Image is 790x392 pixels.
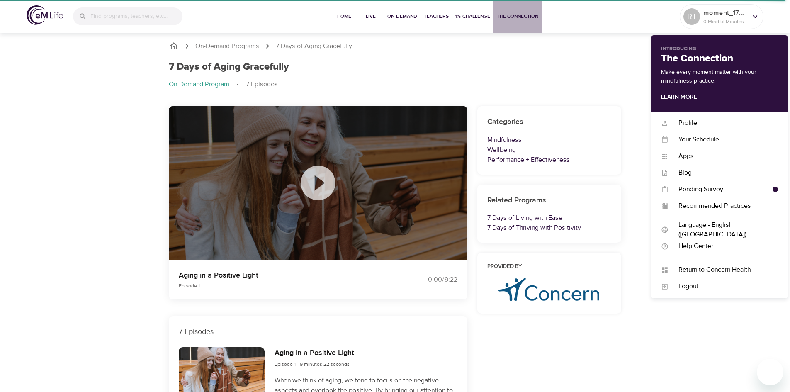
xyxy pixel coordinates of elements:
span: Live [361,12,381,21]
input: Find programs, teachers, etc... [90,7,182,25]
nav: breadcrumb [169,41,622,51]
h6: Related Programs [487,195,612,207]
div: 0:00 / 9:22 [395,275,457,285]
span: The Connection [497,12,538,21]
p: Make every moment matter with your mindfulness practice. [661,68,778,85]
p: Episode 1 [179,282,385,290]
div: Language - English ([GEOGRAPHIC_DATA]) [668,220,778,239]
h6: Categories [487,116,612,128]
span: Episode 1 - 9 minutes 22 seconds [275,361,350,368]
iframe: Button to launch messaging window [757,359,783,385]
p: Performance + Effectiveness [487,155,612,165]
h1: 7 Days of Aging Gracefully [169,61,289,73]
p: On-Demand Program [169,80,229,89]
span: Home [334,12,354,21]
a: 7 Days of Thriving with Positivity [487,224,581,232]
div: RT [683,8,700,25]
p: Mindfulness [487,135,612,145]
a: Learn More [661,93,697,101]
p: Aging in a Positive Light [179,270,385,281]
a: On-Demand Programs [195,41,259,51]
div: Pending Survey [668,185,773,194]
nav: breadcrumb [169,80,622,90]
div: Logout [668,282,778,291]
div: Apps [668,151,778,161]
p: 7 Episodes [179,326,457,337]
h6: Aging in a Positive Light [275,347,354,359]
div: Blog [668,168,778,178]
h2: The Connection [661,53,778,65]
div: Recommended Practices [668,201,778,211]
div: Your Schedule [668,135,778,144]
div: Return to Concern Health [668,265,778,275]
span: 1% Challenge [455,12,490,21]
span: On-Demand [387,12,417,21]
p: Wellbeing [487,145,612,155]
h6: Provided by [487,263,612,271]
p: Introducing [661,45,778,53]
img: concern-logo%20%281%29.png [498,278,600,301]
p: 0 Mindful Minutes [703,18,747,25]
p: 7 Episodes [246,80,278,89]
a: 7 Days of Living with Ease [487,214,562,222]
div: Help Center [668,241,778,251]
div: Profile [668,118,778,128]
p: 7 Days of Aging Gracefully [276,41,352,51]
p: moment_1751558475 [703,8,747,18]
img: logo [27,5,63,25]
span: Teachers [424,12,449,21]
